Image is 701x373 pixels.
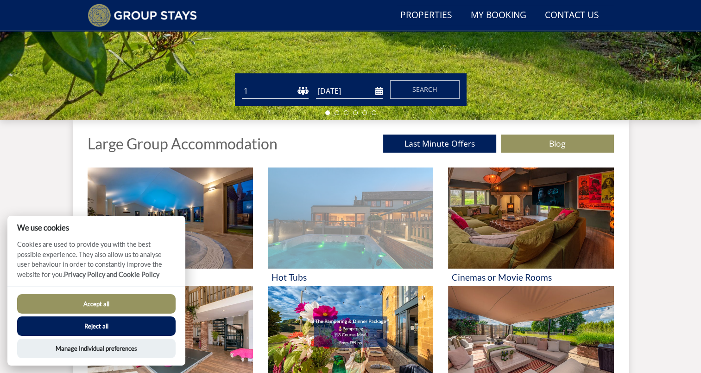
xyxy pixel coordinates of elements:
[272,272,429,282] h3: Hot Tubs
[88,135,278,152] h1: Large Group Accommodation
[452,272,610,282] h3: Cinemas or Movie Rooms
[448,167,613,286] a: 'Cinemas or Movie Rooms' - Large Group Accommodation Holiday Ideas Cinemas or Movie Rooms
[88,167,253,286] a: 'Swimming Pool' - Large Group Accommodation Holiday Ideas Swimming Pool
[541,5,603,26] a: Contact Us
[397,5,456,26] a: Properties
[88,167,253,269] img: 'Swimming Pool' - Large Group Accommodation Holiday Ideas
[268,167,433,286] a: 'Hot Tubs' - Large Group Accommodation Holiday Ideas Hot Tubs
[64,270,159,278] a: Privacy Policy and Cookie Policy
[268,167,433,269] img: 'Hot Tubs' - Large Group Accommodation Holiday Ideas
[17,294,176,314] button: Accept all
[17,339,176,358] button: Manage Individual preferences
[390,80,460,99] button: Search
[412,85,437,94] span: Search
[383,135,496,153] a: Last Minute Offers
[448,167,613,269] img: 'Cinemas or Movie Rooms' - Large Group Accommodation Holiday Ideas
[7,239,185,286] p: Cookies are used to provide you with the best possible experience. They also allow us to analyse ...
[316,84,383,99] input: Arrival Date
[17,316,176,336] button: Reject all
[7,223,185,232] h2: We use cookies
[501,135,614,153] a: Blog
[467,5,530,26] a: My Booking
[88,4,197,27] img: Group Stays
